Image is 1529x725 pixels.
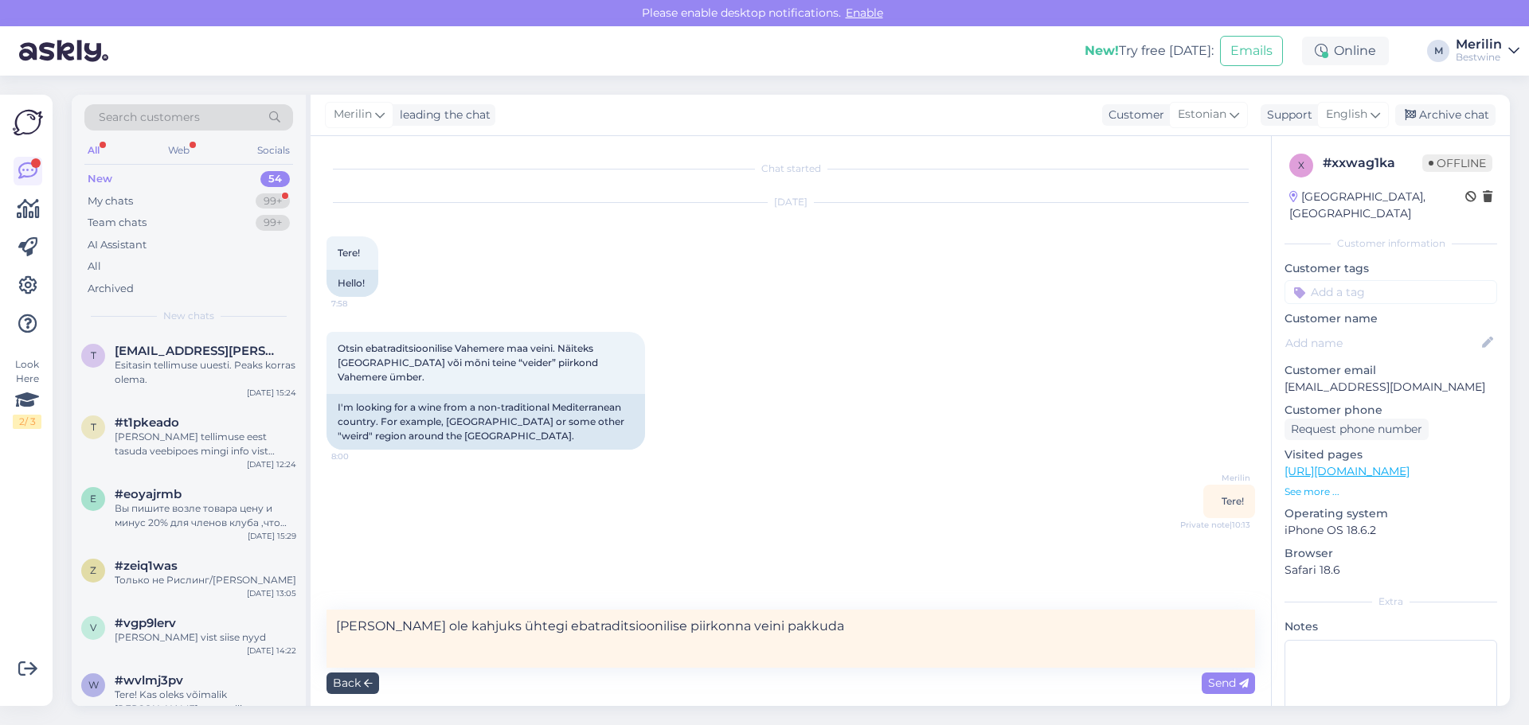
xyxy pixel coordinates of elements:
input: Add name [1285,334,1479,352]
div: 54 [260,171,290,187]
div: 99+ [256,215,290,231]
span: x [1298,159,1304,171]
input: Add a tag [1285,280,1497,304]
span: Merilin [334,106,372,123]
div: All [88,259,101,275]
span: Search customers [99,109,200,126]
div: Merilin [1456,38,1502,51]
div: Customer information [1285,236,1497,251]
span: t [91,349,96,361]
p: Safari 18.6 [1285,562,1497,579]
div: Chat started [327,162,1255,176]
a: [URL][DOMAIN_NAME] [1285,464,1410,478]
div: [GEOGRAPHIC_DATA], [GEOGRAPHIC_DATA] [1289,189,1465,222]
p: Customer phone [1285,402,1497,419]
b: New! [1085,43,1119,58]
p: Operating system [1285,505,1497,522]
button: Emails [1220,36,1283,66]
div: [DATE] 13:05 [247,587,296,599]
span: tiik.carl@gmail.com [115,344,280,358]
p: Customer email [1285,362,1497,379]
div: [PERSON_NAME] vist siise nyyd [115,630,296,645]
p: Notes [1285,618,1497,635]
span: t [91,421,96,433]
div: Online [1302,37,1389,65]
div: All [84,140,103,161]
span: v [90,622,96,633]
div: [DATE] 15:24 [247,387,296,399]
span: Private note | 10:13 [1180,519,1250,531]
div: [DATE] 14:22 [247,645,296,657]
p: Customer name [1285,310,1497,327]
div: [PERSON_NAME] tellimuse eest tasuda veebipoes mingi info vist puudub ei suuda aru saada mis puudub [115,430,296,458]
div: Team chats [88,215,147,231]
div: [DATE] [327,195,1255,209]
span: z [90,564,96,576]
span: Estonian [1178,106,1226,123]
div: Request phone number [1285,419,1429,440]
span: English [1326,106,1367,123]
div: leading the chat [393,107,491,123]
span: 8:00 [331,450,391,462]
p: iPhone OS 18.6.2 [1285,522,1497,539]
div: New [88,171,112,187]
div: Tere! Kas oleks võimalik [PERSON_NAME] oma tellimuse järgi? [115,688,296,716]
div: AI Assistant [88,237,147,253]
div: M [1427,40,1449,62]
div: 99+ [256,193,290,209]
div: Back [327,672,379,694]
div: I'm looking for a wine from a non-traditional Mediterranean country. For example, [GEOGRAPHIC_DAT... [327,394,645,450]
span: e [90,493,96,505]
p: Browser [1285,545,1497,562]
span: #eoyajrmb [115,487,182,501]
div: Try free [DATE]: [1085,41,1214,60]
span: Tere! [1222,495,1244,507]
div: [DATE] 12:24 [247,458,296,470]
span: Tere! [338,247,360,259]
div: Support [1261,107,1312,123]
span: Enable [841,6,888,20]
div: Customer [1102,107,1164,123]
a: MerilinBestwine [1456,38,1519,64]
span: Send [1208,676,1249,690]
div: Look Here [13,357,41,429]
div: My chats [88,193,133,209]
div: Archived [88,281,134,297]
div: Archive chat [1395,104,1496,126]
div: Только не Рислинг/[PERSON_NAME] [115,573,296,587]
p: See more ... [1285,485,1497,499]
img: Askly Logo [13,107,43,138]
textarea: [PERSON_NAME] ole kahjuks ühtegi ebatraditsioonilise piirkonna veini pakkuda [327,610,1255,668]
div: Web [165,140,193,161]
p: [EMAIL_ADDRESS][DOMAIN_NAME] [1285,379,1497,396]
p: Visited pages [1285,446,1497,463]
div: # xxwag1ka [1323,154,1422,173]
div: 2 / 3 [13,415,41,429]
span: Otsin ebatraditsioonilise Vahemere maa veini. Näiteks [GEOGRAPHIC_DATA] või mõni teine “veider” p... [338,342,600,383]
span: #vgp9lerv [115,616,176,630]
div: [DATE] 15:29 [248,530,296,542]
div: Esitasin tellimuse uuesti. Peaks korras olema. [115,358,296,387]
div: Hello! [327,270,378,297]
span: Merilin [1191,472,1250,484]
span: 7:58 [331,298,391,310]
div: Bestwine [1456,51,1502,64]
span: New chats [163,309,214,323]
div: Socials [254,140,293,161]
div: Extra [1285,594,1497,609]
span: Offline [1422,154,1492,172]
div: Вы пишите возле товара цену и минус 20% для членов клуба ,что это значит??? [115,501,296,530]
span: #zeiq1was [115,559,178,573]
span: #t1pkeado [115,415,179,430]
span: #wvlmj3pv [115,673,183,688]
span: w [88,679,99,691]
p: Customer tags [1285,260,1497,277]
